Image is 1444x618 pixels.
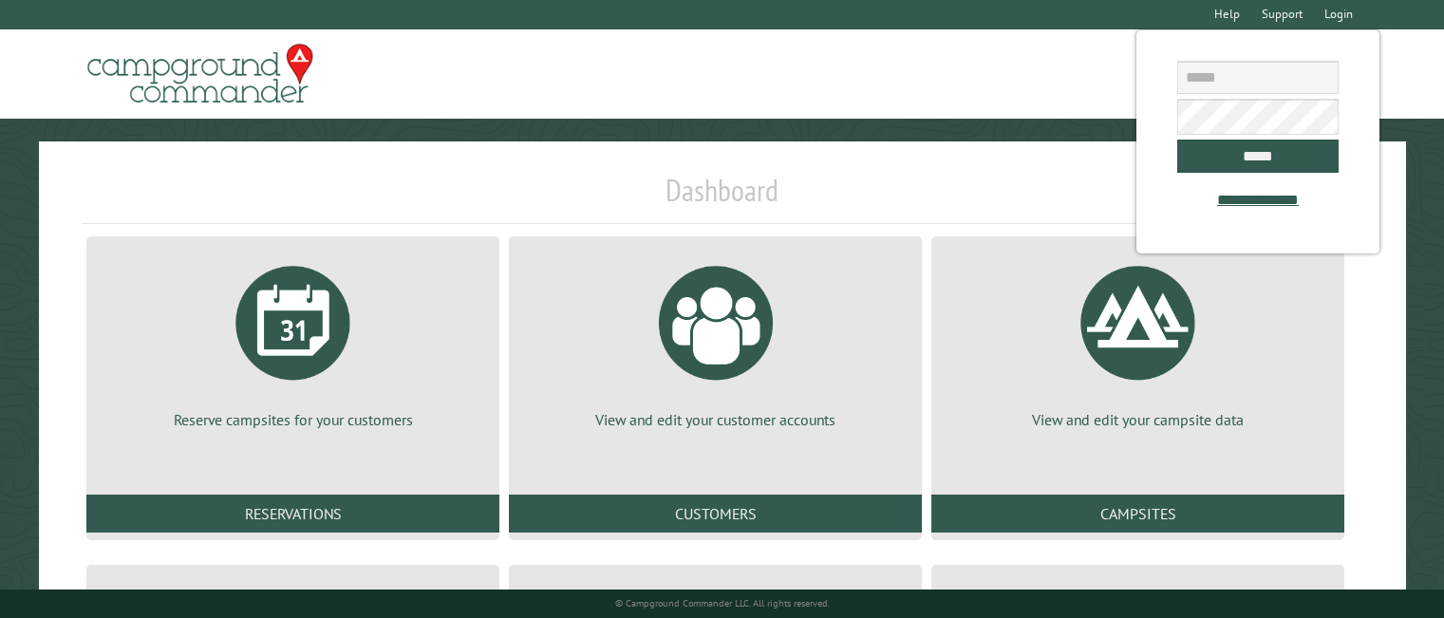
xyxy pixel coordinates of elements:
a: Reservations [86,495,499,533]
a: View and edit your campsite data [954,252,1322,430]
a: Reserve campsites for your customers [109,252,477,430]
img: Campground Commander [82,37,319,111]
h1: Dashboard [82,172,1362,224]
a: Customers [509,495,922,533]
small: © Campground Commander LLC. All rights reserved. [615,597,830,609]
p: View and edit your customer accounts [532,409,899,430]
a: Campsites [931,495,1344,533]
p: Reserve campsites for your customers [109,409,477,430]
p: View and edit your campsite data [954,409,1322,430]
a: View and edit your customer accounts [532,252,899,430]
